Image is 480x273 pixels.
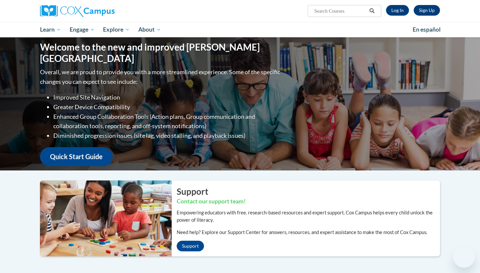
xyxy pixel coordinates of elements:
span: About [138,26,161,34]
iframe: Button to launch messaging window [453,246,475,268]
span: Engage [70,26,95,34]
h2: Support [177,185,440,197]
a: Quick Start Guide [40,147,113,166]
img: Cox Campus [40,5,115,17]
h1: Welcome to the new and improved [PERSON_NAME][GEOGRAPHIC_DATA] [40,42,282,64]
a: Engage [65,22,99,37]
button: Search [367,7,377,15]
a: Support [177,241,204,251]
p: Empowering educators with free, research-based resources and expert support, Cox Campus helps eve... [177,209,440,224]
span: Learn [40,26,61,34]
a: Learn [36,22,65,37]
li: Enhanced Group Collaboration Tools (Action plans, Group communication and collaboration tools, re... [53,112,282,131]
a: About [134,22,165,37]
a: Cox Campus [40,5,167,17]
img: ... [35,180,172,256]
li: Improved Site Navigation [53,93,282,102]
span: Explore [103,26,130,34]
a: En español [408,23,445,37]
li: Greater Device Compatibility [53,102,282,112]
span: En español [413,26,441,33]
input: Search Courses [314,7,367,15]
h3: Contact our support team! [177,197,440,206]
li: Diminished progression issues (site lag, video stalling, and playback issues) [53,131,282,140]
div: Main menu [30,22,450,37]
p: Overall, we are proud to provide you with a more streamlined experience. Some of the specific cha... [40,67,282,87]
a: Log In [386,5,409,16]
a: Register [414,5,440,16]
a: Explore [99,22,134,37]
p: Need help? Explore our Support Center for answers, resources, and expert assistance to make the m... [177,229,440,236]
